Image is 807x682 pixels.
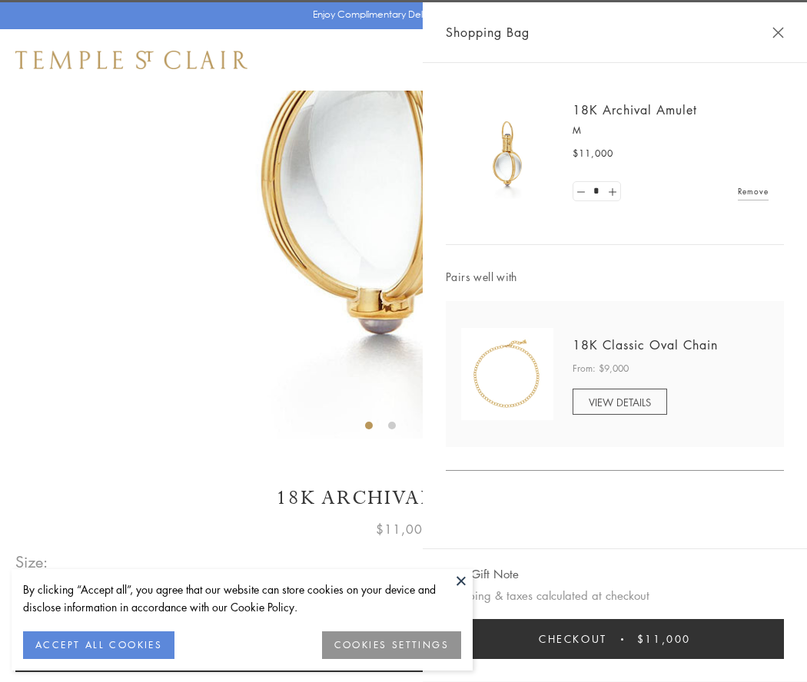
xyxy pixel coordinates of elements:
[446,586,784,605] p: Shipping & taxes calculated at checkout
[573,123,769,138] p: M
[573,389,667,415] a: VIEW DETAILS
[738,183,769,200] a: Remove
[322,631,461,659] button: COOKIES SETTINGS
[23,631,174,659] button: ACCEPT ALL COOKIES
[604,182,619,201] a: Set quantity to 2
[573,361,629,376] span: From: $9,000
[539,631,607,647] span: Checkout
[573,182,589,201] a: Set quantity to 0
[446,22,530,42] span: Shopping Bag
[772,27,784,38] button: Close Shopping Bag
[461,108,553,200] img: 18K Archival Amulet
[15,51,247,69] img: Temple St. Clair
[461,328,553,420] img: N88865-OV18
[589,395,651,409] span: VIEW DETAILS
[15,549,49,574] span: Size:
[637,631,691,647] span: $11,000
[313,7,487,22] p: Enjoy Complimentary Delivery & Returns
[573,146,613,161] span: $11,000
[446,268,784,286] span: Pairs well with
[23,581,461,616] div: By clicking “Accept all”, you agree that our website can store cookies on your device and disclos...
[573,101,697,118] a: 18K Archival Amulet
[446,564,519,584] button: Add Gift Note
[376,519,431,539] span: $11,000
[573,336,718,353] a: 18K Classic Oval Chain
[15,485,792,511] h1: 18K Archival Amulet
[446,619,784,659] button: Checkout $11,000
